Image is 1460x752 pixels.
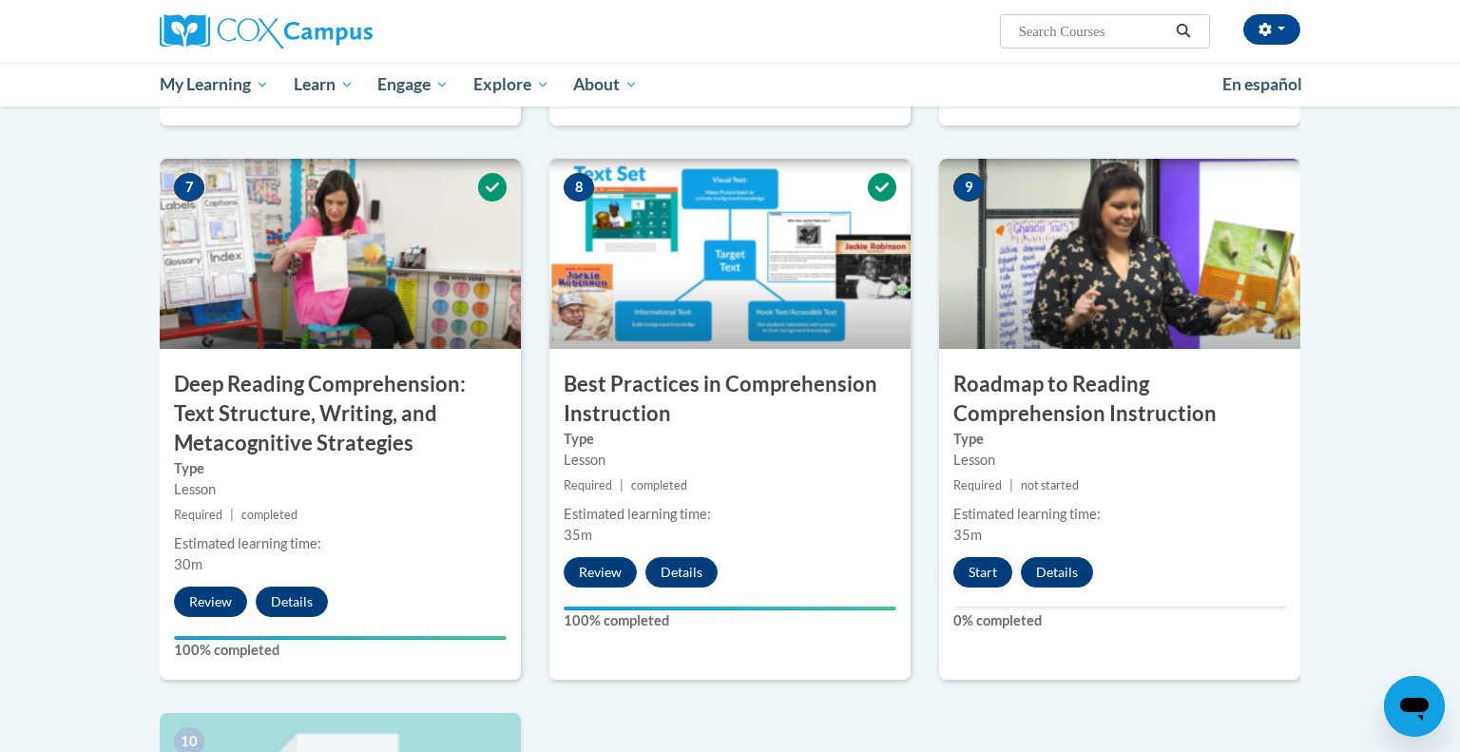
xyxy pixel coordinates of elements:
[564,557,637,588] button: Review
[147,63,281,106] a: My Learning
[174,479,507,500] div: Lesson
[953,450,1286,471] div: Lesson
[160,159,521,349] img: Course Image
[160,370,521,457] h3: Deep Reading Comprehension: Text Structure, Writing, and Metacognitive Strategies
[1243,14,1300,45] button: Account Settings
[241,508,298,522] span: completed
[953,173,984,202] span: 9
[174,173,204,202] span: 7
[564,478,612,492] span: Required
[620,478,624,492] span: |
[564,504,896,525] div: Estimated learning time:
[160,14,373,48] img: Cox Campus
[365,63,461,106] a: Engage
[645,557,718,588] button: Details
[564,607,896,610] div: Your progress
[562,63,651,106] a: About
[549,159,911,349] img: Course Image
[1222,74,1302,94] span: En español
[174,640,507,661] label: 100% completed
[564,173,594,202] span: 8
[1021,557,1093,588] button: Details
[174,533,507,554] div: Estimated learning time:
[953,557,1012,588] button: Start
[230,508,234,522] span: |
[564,527,592,543] span: 35m
[294,73,354,96] span: Learn
[1384,676,1445,737] iframe: Button to launch messaging window
[377,73,449,96] span: Engage
[174,587,247,617] button: Review
[939,370,1300,429] h3: Roadmap to Reading Comprehension Instruction
[549,370,911,429] h3: Best Practices in Comprehension Instruction
[953,610,1286,631] label: 0% completed
[131,63,1329,106] div: Main menu
[1017,20,1169,43] input: Search Courses
[939,159,1300,349] img: Course Image
[564,450,896,471] div: Lesson
[631,478,687,492] span: completed
[174,458,507,479] label: Type
[1210,65,1315,105] a: En español
[174,636,507,640] div: Your progress
[953,478,1002,492] span: Required
[1009,478,1013,492] span: |
[174,556,202,572] span: 30m
[473,73,549,96] span: Explore
[174,508,222,522] span: Required
[281,63,366,106] a: Learn
[160,73,269,96] span: My Learning
[1169,20,1198,43] button: Search
[564,429,896,450] label: Type
[953,429,1286,450] label: Type
[256,587,328,617] button: Details
[461,63,562,106] a: Explore
[160,14,521,48] a: Cox Campus
[953,504,1286,525] div: Estimated learning time:
[1021,478,1079,492] span: not started
[564,610,896,631] label: 100% completed
[573,73,638,96] span: About
[953,527,982,543] span: 35m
